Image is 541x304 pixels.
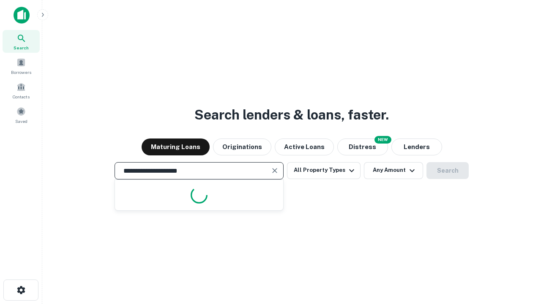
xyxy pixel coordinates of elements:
button: Maturing Loans [142,138,210,155]
img: capitalize-icon.png [14,7,30,24]
button: Clear [269,165,281,176]
a: Contacts [3,79,40,102]
span: Search [14,44,29,51]
button: Active Loans [275,138,334,155]
a: Borrowers [3,54,40,77]
span: Contacts [13,93,30,100]
span: Saved [15,118,27,125]
button: Originations [213,138,271,155]
a: Saved [3,103,40,126]
button: Lenders [391,138,442,155]
div: NEW [374,136,391,144]
span: Borrowers [11,69,31,76]
button: Search distressed loans with lien and other non-mortgage details. [337,138,388,155]
a: Search [3,30,40,53]
button: Any Amount [364,162,423,179]
iframe: Chat Widget [499,236,541,277]
button: All Property Types [287,162,361,179]
h3: Search lenders & loans, faster. [194,105,389,125]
